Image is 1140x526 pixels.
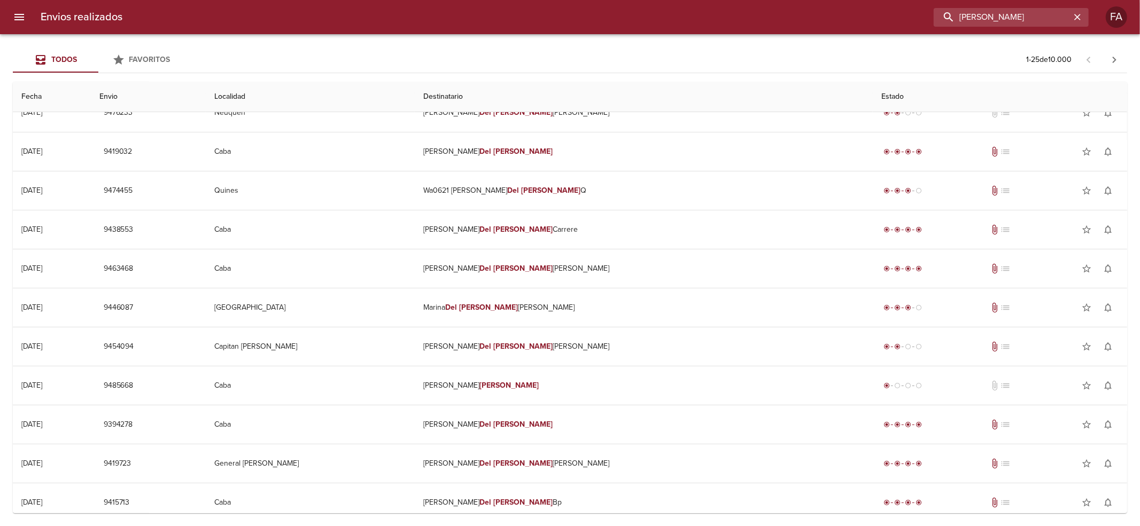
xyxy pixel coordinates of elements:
td: Caba [206,249,415,288]
button: 9476233 [99,103,137,123]
span: radio_button_unchecked [916,187,922,194]
td: Caba [206,210,415,249]
button: Activar notificaciones [1097,180,1119,201]
div: [DATE] [21,147,42,156]
td: Neuquen [206,93,415,132]
span: radio_button_checked [894,187,901,194]
span: star_border [1081,341,1092,352]
em: [PERSON_NAME] [494,264,553,273]
span: radio_button_checked [916,148,922,155]
span: radio_button_checked [894,343,901,350]
em: [PERSON_NAME] [494,147,553,156]
div: [DATE] [21,303,42,312]
span: radio_button_checked [894,421,901,428]
span: 9438553 [104,223,134,237]
span: notifications_none [1103,458,1113,469]
div: [DATE] [21,225,42,234]
span: radio_button_checked [883,343,890,350]
td: [PERSON_NAME] Bp [415,483,873,522]
span: radio_button_unchecked [905,343,911,350]
div: [DATE] [21,420,42,429]
button: Activar notificaciones [1097,336,1119,357]
button: Activar notificaciones [1097,414,1119,435]
span: star_border [1081,107,1092,118]
span: Favoritos [129,55,170,64]
div: Despachado [881,341,924,352]
div: [DATE] [21,186,42,195]
span: radio_button_checked [916,460,922,467]
button: Agregar a favoritos [1076,492,1097,513]
button: Activar notificaciones [1097,141,1119,162]
span: radio_button_checked [883,304,890,311]
span: radio_button_unchecked [916,382,922,389]
span: 9476233 [104,106,133,120]
span: radio_button_checked [883,265,890,272]
span: radio_button_unchecked [905,382,911,389]
div: Generado [881,380,924,391]
span: notifications_none [1103,341,1113,352]
span: No tiene pedido asociado [1000,185,1011,196]
em: Del [480,498,492,507]
td: [PERSON_NAME] [PERSON_NAME] [415,444,873,483]
button: Activar notificaciones [1097,258,1119,279]
span: radio_button_unchecked [894,382,901,389]
div: Entregado [881,458,924,469]
div: Entregado [881,497,924,508]
button: Activar notificaciones [1097,102,1119,123]
h6: Envios realizados [41,9,122,26]
span: Tiene documentos adjuntos [989,419,1000,430]
span: No tiene pedido asociado [1000,497,1011,508]
span: radio_button_checked [905,265,911,272]
span: No tiene pedido asociado [1000,458,1011,469]
td: Capitan [PERSON_NAME] [206,327,415,366]
span: star_border [1081,419,1092,430]
td: [GEOGRAPHIC_DATA] [206,288,415,327]
div: En viaje [881,185,924,196]
span: notifications_none [1103,497,1113,508]
button: Activar notificaciones [1097,297,1119,318]
span: radio_button_checked [905,460,911,467]
button: Activar notificaciones [1097,492,1119,513]
em: Del [445,303,457,312]
em: Del [480,225,492,234]
span: radio_button_checked [883,382,890,389]
th: Fecha [13,82,91,112]
span: radio_button_checked [905,148,911,155]
em: Del [508,186,519,195]
div: [DATE] [21,381,42,390]
span: 9394278 [104,418,133,431]
span: notifications_none [1103,146,1113,157]
span: notifications_none [1103,302,1113,313]
button: Agregar a favoritos [1076,336,1097,357]
em: [PERSON_NAME] [459,303,518,312]
td: [PERSON_NAME] [415,366,873,405]
span: radio_button_checked [883,148,890,155]
button: 9474455 [99,181,137,201]
span: star_border [1081,380,1092,391]
span: radio_button_checked [916,265,922,272]
button: Agregar a favoritos [1076,180,1097,201]
span: No tiene pedido asociado [1000,224,1011,235]
td: [PERSON_NAME] [PERSON_NAME] [415,249,873,288]
em: [PERSON_NAME] [494,420,553,429]
button: 9446087 [99,298,138,318]
span: radio_button_checked [905,304,911,311]
em: [PERSON_NAME] [494,459,553,468]
td: Caba [206,483,415,522]
em: Del [480,420,492,429]
span: star_border [1081,263,1092,274]
th: Envio [91,82,206,112]
span: notifications_none [1103,419,1113,430]
span: star_border [1081,458,1092,469]
div: En viaje [881,302,924,313]
div: Entregado [881,263,924,274]
em: Del [480,147,492,156]
span: radio_button_checked [883,226,890,233]
div: [DATE] [21,342,42,351]
button: 9419032 [99,142,137,162]
button: 9394278 [99,415,137,435]
span: radio_button_checked [905,499,911,506]
span: No tiene pedido asociado [1000,419,1011,430]
span: radio_button_unchecked [916,343,922,350]
span: No tiene documentos adjuntos [989,107,1000,118]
